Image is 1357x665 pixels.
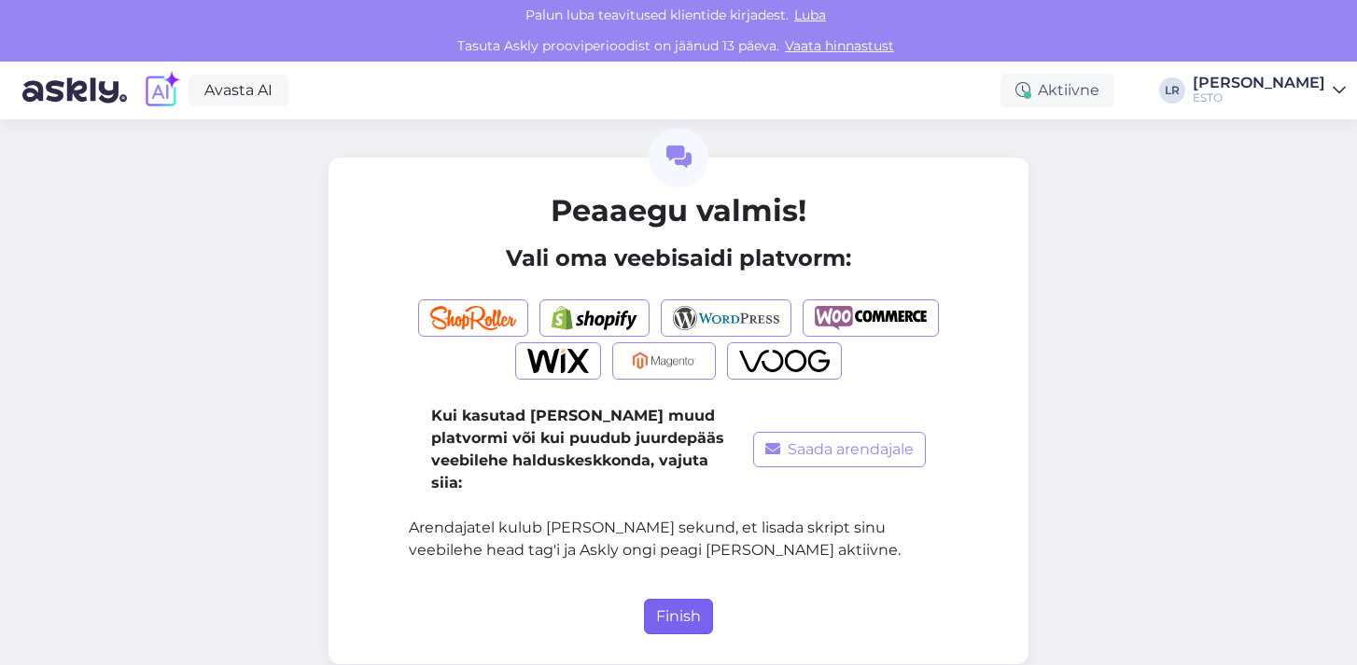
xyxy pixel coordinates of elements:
img: Voog [739,349,831,373]
a: [PERSON_NAME]ESTO [1193,76,1346,105]
button: Finish [644,599,713,634]
p: Arendajatel kulub [PERSON_NAME] sekund, et lisada skript sinu veebilehe head tag'i ja Askly ongi ... [409,517,948,561]
img: Shopify [552,306,637,330]
img: explore-ai [142,71,181,110]
button: Saada arendajale [753,432,926,467]
div: ESTO [1193,90,1325,105]
span: Luba [789,7,832,23]
div: Aktiivne [1000,74,1114,107]
img: Shoproller [430,306,516,330]
div: [PERSON_NAME] [1193,76,1325,90]
img: Woocommerce [815,306,927,330]
b: Kui kasutad [PERSON_NAME] muud platvormi või kui puudub juurdepääs veebilehe halduskeskkonda, vaj... [431,407,724,492]
a: Vaata hinnastust [779,37,900,54]
img: Wordpress [673,306,780,330]
a: Avasta AI [189,75,288,106]
img: Wix [527,349,590,373]
h2: Peaaegu valmis! [409,193,948,229]
h4: Vali oma veebisaidi platvorm: [409,245,948,272]
div: LR [1159,77,1185,104]
img: Magento [624,349,704,373]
